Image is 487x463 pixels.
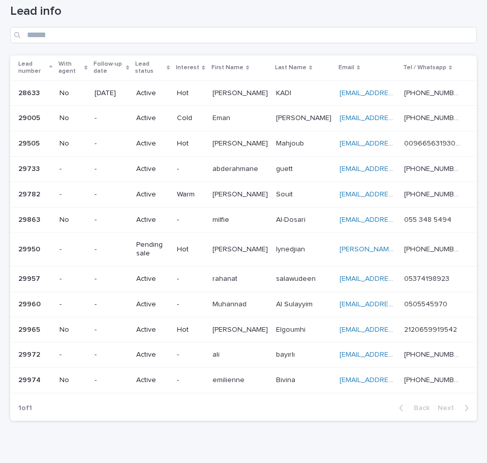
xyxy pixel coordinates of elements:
p: - [95,190,128,199]
tr: 2863328633 No[DATE]ActiveHot[PERSON_NAME][PERSON_NAME] KADIKADI [EMAIL_ADDRESS][DOMAIN_NAME] [PHO... [10,80,477,106]
p: - [59,245,86,254]
p: Mahjoub [276,137,306,148]
a: [EMAIL_ADDRESS][DOMAIN_NAME] [340,351,454,358]
p: 00966563193063 [404,137,463,148]
p: Active [136,300,169,309]
tr: 2995029950 --Pending saleHot[PERSON_NAME][PERSON_NAME] IynedjianIynedjian [PERSON_NAME][EMAIL_ADD... [10,233,477,267]
p: - [95,139,128,148]
p: No [59,139,86,148]
p: 29965 [18,324,42,334]
p: Hot [177,326,204,334]
p: - [59,351,86,359]
p: ali [212,349,222,359]
p: - [59,300,86,309]
p: Active [136,326,169,334]
p: Eman [212,112,232,123]
p: - [59,190,86,199]
p: [PHONE_NUMBER] [404,112,463,123]
p: [PHONE_NUMBER] [404,374,463,385]
button: Back [391,403,434,413]
p: [PERSON_NAME] [212,87,270,98]
p: - [95,245,128,254]
p: 05374198923 [404,273,451,283]
p: Active [136,216,169,224]
p: Active [136,376,169,385]
p: KADI [276,87,293,98]
p: No [59,376,86,385]
p: 29957 [18,273,42,283]
tr: 2997229972 --Active-aliali bayırlıbayırlı [EMAIL_ADDRESS][DOMAIN_NAME] [PHONE_NUMBER][PHONE_NUMBER] [10,342,477,368]
p: Hot [177,89,204,98]
p: 29782 [18,188,42,199]
p: 28633 [18,87,42,98]
a: [EMAIL_ADDRESS][DOMAIN_NAME] [340,377,454,384]
p: Al Sulayyim [276,298,315,309]
p: No [59,326,86,334]
p: Bivina [276,374,297,385]
p: [PHONE_NUMBER] [404,349,463,359]
p: Souit [276,188,295,199]
p: - [95,326,128,334]
p: ‭055 348 5494‬ [404,214,453,224]
p: - [95,216,128,224]
p: abderahmane [212,163,260,173]
p: Active [136,89,169,98]
a: [EMAIL_ADDRESS][DOMAIN_NAME] [340,191,454,198]
tr: 2997429974 No-Active-emilienneemilienne BivinaBivina [EMAIL_ADDRESS][DOMAIN_NAME] [PHONE_NUMBER][... [10,368,477,393]
p: salawudeen [276,273,318,283]
p: - [177,275,204,283]
p: 29733 [18,163,42,173]
p: First Name [211,62,244,73]
p: No [59,114,86,123]
tr: 2995729957 --Active-rahanatrahanat salawudeensalawudeen [EMAIL_ADDRESS][DOMAIN_NAME] 053741989230... [10,266,477,292]
p: 0505545970 [404,298,449,309]
p: Active [136,165,169,173]
p: Alexan Agatino [212,243,270,254]
p: Pending sale [136,241,169,258]
a: [EMAIL_ADDRESS][DOMAIN_NAME] [340,301,454,308]
p: [PERSON_NAME] [212,188,270,199]
span: Next [438,404,460,412]
p: - [95,376,128,385]
p: - [59,275,86,283]
p: [PERSON_NAME] [276,112,333,123]
p: - [177,300,204,309]
p: - [177,165,204,173]
p: [PHONE_NUMBER] [404,163,463,173]
p: With agent [58,59,81,77]
p: Al-Dosari [276,214,308,224]
a: [EMAIL_ADDRESS][DOMAIN_NAME] [340,216,454,223]
p: No [59,89,86,98]
p: [PERSON_NAME] [212,137,270,148]
p: 29972 [18,349,42,359]
p: milfie [212,214,231,224]
p: Active [136,275,169,283]
p: 29005 [18,112,42,123]
p: Cold [177,114,204,123]
tr: 2900529005 No-ActiveColdEmanEman [PERSON_NAME][PERSON_NAME] [EMAIL_ADDRESS][PERSON_NAME][DOMAIN_N... [10,106,477,131]
p: [PERSON_NAME] [212,324,270,334]
p: Follow-up date [94,59,124,77]
p: Elgoumhi [276,324,308,334]
p: Lead status [135,59,164,77]
p: - [95,300,128,309]
p: Hot [177,245,204,254]
p: - [95,275,128,283]
p: 29960 [18,298,43,309]
p: Email [339,62,354,73]
tr: 2950529505 No-ActiveHot[PERSON_NAME][PERSON_NAME] MahjoubMahjoub [EMAIL_ADDRESS][DOMAIN_NAME] 009... [10,131,477,157]
a: [EMAIL_ADDRESS][DOMAIN_NAME] [340,326,454,333]
a: [EMAIL_ADDRESS][DOMAIN_NAME] [340,90,454,97]
a: [EMAIL_ADDRESS][DOMAIN_NAME] [340,140,454,147]
p: [PHONE_NUMBER] [404,87,463,98]
p: - [59,165,86,173]
p: 29505 [18,137,42,148]
p: bayırlı [276,349,297,359]
tr: 2996529965 No-ActiveHot[PERSON_NAME][PERSON_NAME] ElgoumhiElgoumhi [EMAIL_ADDRESS][DOMAIN_NAME] 2... [10,317,477,342]
p: Warm [177,190,204,199]
p: Lead number [18,59,47,77]
p: - [95,351,128,359]
p: Interest [176,62,199,73]
input: Search [10,27,477,43]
